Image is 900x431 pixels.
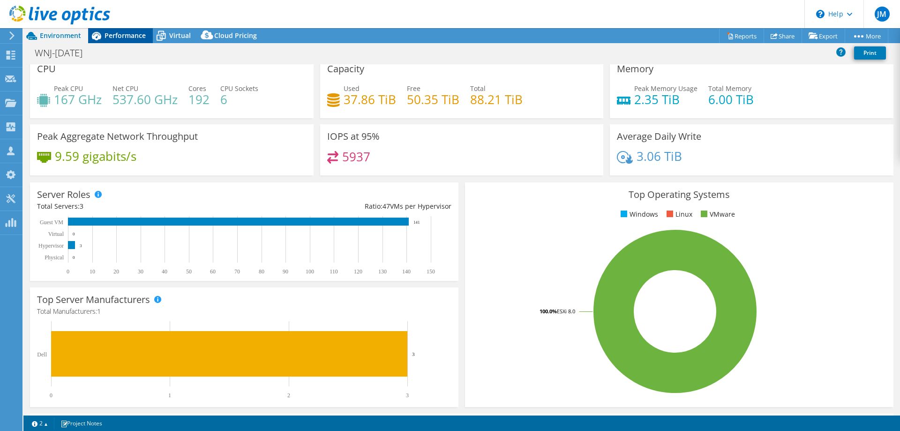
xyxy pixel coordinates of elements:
[634,84,697,93] span: Peak Memory Usage
[412,351,415,357] text: 3
[354,268,362,275] text: 120
[37,201,244,212] div: Total Servers:
[617,64,653,74] h3: Memory
[73,232,75,236] text: 0
[73,255,75,260] text: 0
[113,268,119,275] text: 20
[40,31,81,40] span: Environment
[37,131,198,142] h3: Peak Aggregate Network Throughput
[54,94,102,105] h4: 167 GHz
[90,268,95,275] text: 10
[37,351,47,358] text: Dell
[283,268,288,275] text: 90
[719,29,764,43] a: Reports
[45,254,64,261] text: Physical
[30,48,97,58] h1: WNJ-[DATE]
[427,268,435,275] text: 150
[97,307,101,316] span: 1
[112,94,178,105] h4: 537.60 GHz
[634,94,697,105] h4: 2.35 TiB
[50,392,52,399] text: 0
[407,94,459,105] h4: 50.35 TiB
[40,219,63,226] text: Guest VM
[344,84,360,93] span: Used
[188,94,210,105] h4: 192
[188,84,206,93] span: Cores
[378,268,387,275] text: 130
[664,209,692,219] li: Linux
[802,29,845,43] a: Export
[306,268,314,275] text: 100
[234,268,240,275] text: 70
[382,202,390,211] span: 47
[557,308,575,315] tspan: ESXi 8.0
[138,268,143,275] text: 30
[406,392,409,399] text: 3
[37,306,451,317] h4: Total Manufacturers:
[342,151,370,162] h4: 5937
[540,308,557,315] tspan: 100.0%
[37,189,90,200] h3: Server Roles
[186,268,192,275] text: 50
[54,417,109,429] a: Project Notes
[637,151,682,161] h4: 3.06 TiB
[330,268,338,275] text: 110
[105,31,146,40] span: Performance
[344,94,396,105] h4: 37.86 TiB
[472,189,886,200] h3: Top Operating Systems
[169,31,191,40] span: Virtual
[402,268,411,275] text: 140
[80,243,82,248] text: 3
[37,295,150,305] h3: Top Server Manufacturers
[55,151,136,161] h4: 9.59 gigabits/s
[168,392,171,399] text: 1
[25,417,54,429] a: 2
[37,64,56,74] h3: CPU
[38,242,64,249] text: Hypervisor
[618,209,658,219] li: Windows
[470,94,523,105] h4: 88.21 TiB
[845,29,888,43] a: More
[327,64,364,74] h3: Capacity
[617,131,701,142] h3: Average Daily Write
[220,94,258,105] h4: 6
[407,84,420,93] span: Free
[708,94,754,105] h4: 6.00 TiB
[48,231,64,237] text: Virtual
[54,84,83,93] span: Peak CPU
[875,7,890,22] span: JM
[244,201,451,212] div: Ratio: VMs per Hypervisor
[698,209,735,219] li: VMware
[854,46,886,60] a: Print
[708,84,751,93] span: Total Memory
[259,268,264,275] text: 80
[67,268,69,275] text: 0
[162,268,167,275] text: 40
[764,29,802,43] a: Share
[413,220,420,225] text: 141
[112,84,138,93] span: Net CPU
[327,131,380,142] h3: IOPS at 95%
[210,268,216,275] text: 60
[80,202,83,211] span: 3
[287,392,290,399] text: 2
[816,10,825,18] svg: \n
[470,84,486,93] span: Total
[220,84,258,93] span: CPU Sockets
[214,31,257,40] span: Cloud Pricing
